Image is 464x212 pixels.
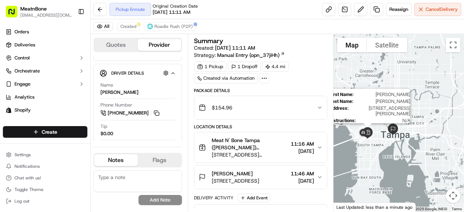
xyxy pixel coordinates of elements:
img: Wisdom Oko [7,125,19,139]
a: Manual Entry (opn_37jiHh) [217,51,285,59]
span: Original Creation Date [153,3,198,9]
span: [STREET_ADDRESS][PERSON_NAME] [212,151,288,158]
button: Start new chat [123,71,132,80]
span: Shopify [14,107,31,113]
button: Show satellite imagery [367,38,407,52]
span: [STREET_ADDRESS] [212,177,259,184]
span: Toggle Theme [14,187,43,192]
button: Show street map [337,38,367,52]
button: Map camera controls [446,188,460,203]
img: 1736555255976-a54dd68f-1ca7-489b-9aae-adbdc363a1c4 [7,69,20,82]
span: [DATE] [83,112,98,118]
img: Nash [7,7,22,22]
button: [PERSON_NAME][STREET_ADDRESS]11:46 AM[DATE] [194,166,327,189]
img: 1736555255976-a54dd68f-1ca7-489b-9aae-adbdc363a1c4 [14,132,20,138]
span: Cancel Delivery [426,6,458,13]
span: [PERSON_NAME] [356,99,410,104]
a: Shopify [3,104,87,116]
a: Open this area in Google Maps (opens a new window) [335,202,359,212]
span: Created [120,24,136,29]
div: 3 [353,126,368,141]
div: 4.4 mi [262,62,289,72]
img: roadie-logo-v2.jpg [147,24,153,29]
div: Last Updated: less than a minute ago [333,203,416,212]
a: [PHONE_NUMBER] [100,109,161,117]
button: Log out [3,196,87,206]
span: [STREET_ADDRESS][PERSON_NAME] [351,105,410,116]
span: Settings [14,152,31,158]
span: [PHONE_NUMBER] [108,110,149,116]
span: $154.96 [212,104,232,111]
span: [DATE] 11:11 AM [153,9,190,16]
span: 11:46 AM [291,170,314,177]
div: Strategy: [194,51,285,59]
button: Engage [3,78,87,90]
button: Notifications [3,161,87,171]
span: N/A [359,118,410,123]
img: 8571987876998_91fb9ceb93ad5c398215_72.jpg [15,69,28,82]
span: 11:16 AM [291,140,314,147]
span: [DATE] [83,132,98,138]
span: • [79,112,81,118]
a: Created via Automation [194,73,258,83]
span: Address : [329,105,348,116]
a: Orders [3,26,87,38]
button: Notes [94,154,138,166]
button: Meat N' Bone Tampa ([PERSON_NAME]) [PERSON_NAME][STREET_ADDRESS][PERSON_NAME]11:16 AM[DATE] [194,132,327,163]
img: Google [335,202,359,212]
button: Settings [3,150,87,160]
button: MeatnBone [20,5,47,12]
span: [PERSON_NAME] [356,92,410,97]
a: Powered byPylon [51,158,88,164]
h3: Summary [194,38,223,44]
span: [EMAIL_ADDRESS][DOMAIN_NAME] [20,12,72,18]
span: Instructions : [329,118,356,123]
span: [PERSON_NAME] [212,170,253,177]
div: 1 [352,121,368,136]
button: Roadie Rush (P2P) [144,22,196,31]
button: Chat with us! [3,173,87,183]
button: Driver Details [100,67,176,79]
p: Welcome 👋 [7,29,132,41]
span: Name [100,82,113,88]
span: Phone Number [100,102,132,108]
a: Analytics [3,91,87,103]
button: Control [3,52,87,64]
button: $154.96 [194,96,327,119]
button: Flags [138,154,181,166]
button: See all [112,93,132,101]
a: Deliveries [3,39,87,51]
button: Orchestrate [3,65,87,77]
span: Control [14,55,30,61]
span: Notifications [14,163,40,169]
button: Provider [138,39,181,51]
button: Toggle Theme [3,184,87,195]
span: Manual Entry (opn_37jiHh) [217,51,279,59]
img: 1736555255976-a54dd68f-1ca7-489b-9aae-adbdc363a1c4 [14,113,20,119]
span: Engage [14,81,30,87]
button: Reassign [386,3,411,16]
span: [DATE] [291,177,314,184]
button: Created [117,22,140,31]
button: CancelDelivery [414,3,461,16]
span: Orchestrate [14,68,40,74]
button: Create [3,126,87,138]
span: Driver Details [111,70,144,76]
span: Roadie Rush (P2P) [154,24,193,29]
span: [DATE] 11:11 AM [215,45,255,51]
div: Package Details [194,88,327,93]
span: Wisdom [PERSON_NAME] [22,132,77,138]
button: Add Event [238,194,270,202]
div: Past conversations [7,94,49,100]
img: Shopify logo [6,107,12,113]
span: Tip [100,123,107,130]
span: Pylon [72,158,88,164]
span: Map data ©2025 Google, INEGI [397,207,447,211]
span: Wisdom [PERSON_NAME] [22,112,77,118]
span: Create [42,128,57,136]
span: Reassign [389,6,408,13]
span: Chat with us! [14,175,41,181]
a: Terms (opens in new tab) [452,207,462,211]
